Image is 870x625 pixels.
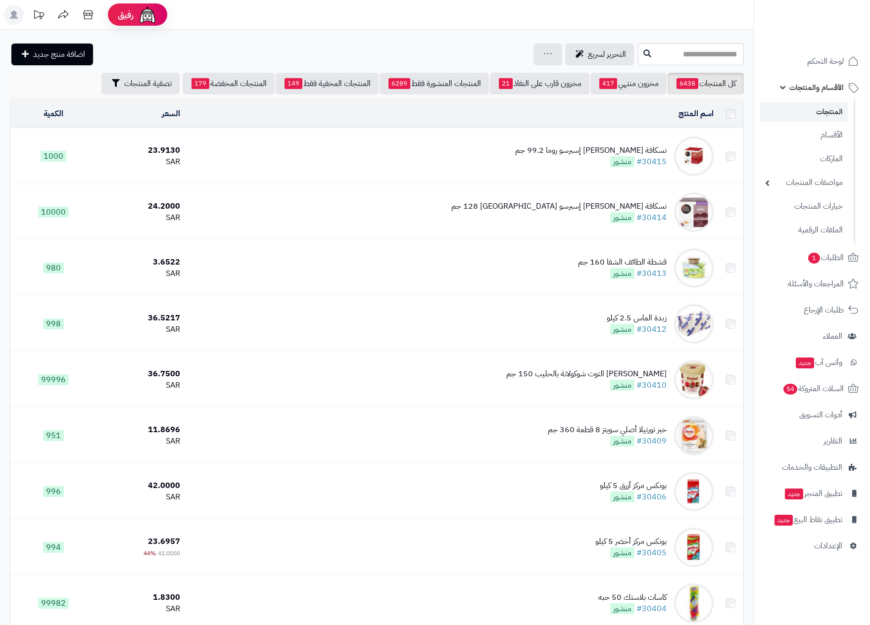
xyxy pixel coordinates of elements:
[610,380,634,391] span: منشور
[636,603,667,615] a: #30404
[796,357,814,368] span: جديد
[41,151,66,162] span: 1000
[598,592,667,603] div: كاسات بلاستك 50 حبه
[578,257,667,268] div: قشطة الطائف الشفا 160 جم
[183,73,275,94] a: المنتجات المخفضة179
[760,377,864,401] a: السلات المتروكة54
[760,272,864,296] a: المراجعات والأسئلة
[636,435,667,447] a: #30409
[760,455,864,479] a: التطبيقات والخدمات
[760,102,848,122] a: المنتجات
[144,549,156,558] span: 44%
[795,356,842,369] span: وآتس آب
[788,277,844,291] span: المراجعات والأسئلة
[100,312,181,324] div: 36.5217
[783,384,797,395] span: 54
[506,368,667,380] div: [PERSON_NAME] التوت شوكولاتة بالحليب 150 جم
[38,598,69,609] span: 99982
[101,73,180,94] button: تصفية المنتجات
[26,5,51,27] a: تحديثات المنصة
[610,436,634,446] span: منشور
[668,73,744,94] a: كل المنتجات6438
[760,534,864,558] a: الإعدادات
[804,303,844,317] span: طلبات الإرجاع
[760,148,848,170] a: الماركات
[760,246,864,269] a: الطلبات1
[43,263,64,273] span: 980
[636,156,667,168] a: #30415
[100,324,181,335] div: SAR
[610,268,634,279] span: منشور
[760,403,864,427] a: أدوات التسويق
[118,9,134,21] span: رفيق
[100,156,181,168] div: SAR
[760,172,848,193] a: مواصفات المنتجات
[784,487,842,500] span: تطبيق المتجر
[285,78,302,89] span: 149
[760,429,864,453] a: التقارير
[100,257,181,268] div: 3.6522
[782,460,842,474] span: التطبيقات والخدمات
[600,480,667,491] div: بونكس مركز أزرق 5 كيلو
[674,416,714,455] img: خبز تورتيلا أصلي سويتز 8 قطعة 360 جم
[678,108,714,120] a: اسم المنتج
[610,547,634,558] span: منشور
[158,549,180,558] span: 42.0000
[636,491,667,503] a: #30406
[610,324,634,335] span: منشور
[43,318,64,329] span: 998
[44,108,63,120] a: الكمية
[677,78,698,89] span: 6438
[807,54,844,68] span: لوحة التحكم
[548,424,667,436] div: خبز تورتيلا أصلي سويتز 8 قطعة 360 جم
[276,73,379,94] a: المنتجات المخفية فقط149
[451,201,667,212] div: نسكافة [PERSON_NAME] إسبرسو [GEOGRAPHIC_DATA] 128 جم
[674,136,714,176] img: نسكافة دولتشي غوستو إسبرسو روما 99.2 جم
[674,304,714,344] img: زبدة الماس 2.5 كيلو
[674,248,714,288] img: قشطة الطائف الشفا 160 جم
[674,528,714,567] img: بونكس مركز أخضر 5 كيلو
[607,312,667,324] div: زبدة الماس 2.5 كيلو
[823,329,842,343] span: العملاء
[43,542,64,553] span: 994
[38,207,69,218] span: 10000
[674,583,714,623] img: كاسات بلاستك 50 حبه
[760,220,848,241] a: الملفات الرقمية
[674,360,714,400] img: أيس كريم فراوني التوت شوكولاتة بالحليب 150 جم
[610,603,634,614] span: منشور
[388,78,410,89] span: 6289
[773,513,842,527] span: تطبيق نقاط البيع
[610,491,634,502] span: منشور
[760,324,864,348] a: العملاء
[100,592,181,603] div: 1.8300
[100,424,181,436] div: 11.8696
[760,482,864,505] a: تطبيق المتجرجديد
[100,480,181,491] div: 42.0000
[807,251,844,265] span: الطلبات
[100,212,181,223] div: SAR
[674,192,714,232] img: نسكافة دولتشي غوستو إسبرسو نابولي 128 جم
[33,48,85,60] span: اضافة منتج جديد
[100,491,181,503] div: SAR
[674,472,714,511] img: بونكس مركز أزرق 5 كيلو
[38,374,69,385] span: 99996
[760,125,848,146] a: الأقسام
[11,44,93,65] a: اضافة منتج جديد
[43,486,64,497] span: 996
[490,73,589,94] a: مخزون قارب على النفاذ21
[515,145,667,156] div: نسكافة [PERSON_NAME] إسبرسو روما 99.2 جم
[814,539,842,553] span: الإعدادات
[823,434,842,448] span: التقارير
[803,28,861,48] img: logo-2.png
[565,44,634,65] a: التحرير لسريع
[100,368,181,380] div: 36.7500
[100,145,181,156] div: 23.9130
[636,212,667,223] a: #30414
[380,73,489,94] a: المنتجات المنشورة فقط6289
[100,603,181,615] div: SAR
[774,515,793,526] span: جديد
[43,430,64,441] span: 951
[100,436,181,447] div: SAR
[808,253,820,264] span: 1
[590,73,667,94] a: مخزون منتهي417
